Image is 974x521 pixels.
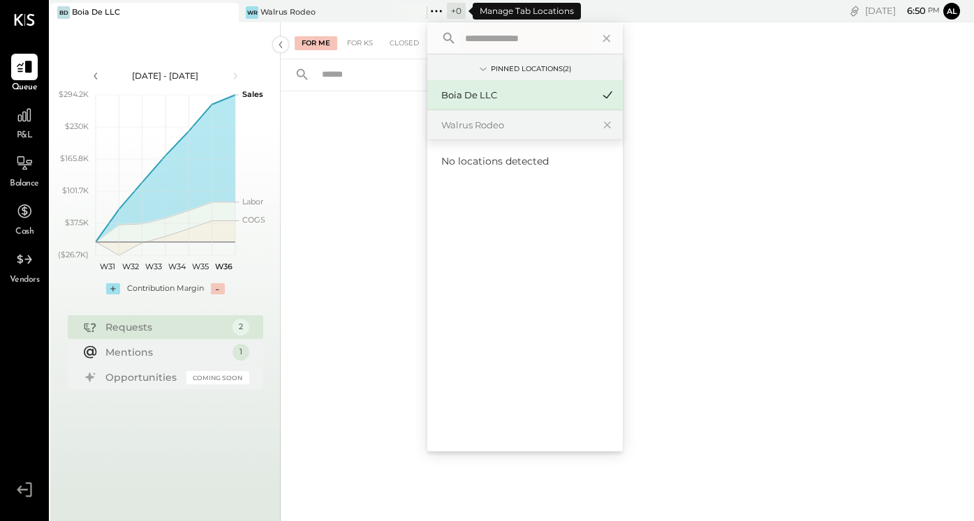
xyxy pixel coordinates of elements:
div: For Me [295,36,337,50]
text: Labor [242,197,263,206]
text: W32 [122,262,139,271]
text: W33 [145,262,162,271]
div: Boia De LLC [72,7,120,18]
div: Contribution Margin [127,283,204,294]
div: Opportunities [105,370,179,384]
div: Walrus Rodeo [260,7,316,18]
a: P&L [1,102,48,142]
text: W36 [214,262,232,271]
a: Queue [1,54,48,94]
text: W34 [168,262,186,271]
span: Balance [10,178,39,190]
div: BD [57,6,70,19]
div: WR [246,6,258,19]
text: W31 [99,262,115,271]
text: $165.8K [60,153,89,163]
div: copy link [848,3,862,18]
a: Balance [1,150,48,190]
div: 2 [233,319,249,335]
text: $37.5K [65,218,89,227]
div: 1 [233,344,249,361]
div: Walrus Rodeo [441,119,592,132]
div: Coming Soon [186,371,249,384]
div: Manage Tab Locations [473,3,581,20]
span: P&L [17,130,33,142]
span: Vendors [10,274,40,287]
div: Boia De LLC [441,89,592,102]
text: $101.7K [62,186,89,195]
div: For KS [340,36,380,50]
text: $294.2K [59,89,89,99]
div: - [211,283,225,294]
text: W35 [192,262,209,271]
span: Cash [15,226,34,239]
span: No locations detected [441,155,549,167]
div: [DATE] [865,4,940,17]
a: Vendors [1,246,48,287]
text: COGS [242,215,265,225]
span: Queue [12,82,38,94]
div: + 0 [447,3,466,19]
div: Pinned Locations ( 2 ) [491,64,571,74]
div: Requests [105,320,226,334]
span: 6 : 50 [898,4,926,17]
span: pm [928,6,940,15]
a: Cash [1,198,48,239]
div: Mentions [105,345,226,359]
text: ($26.7K) [58,250,89,259]
div: + [106,283,120,294]
div: [DATE] - [DATE] [106,70,225,82]
div: Closed [383,36,426,50]
text: $230K [65,121,89,131]
button: Al [943,3,960,20]
text: Sales [242,89,263,99]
